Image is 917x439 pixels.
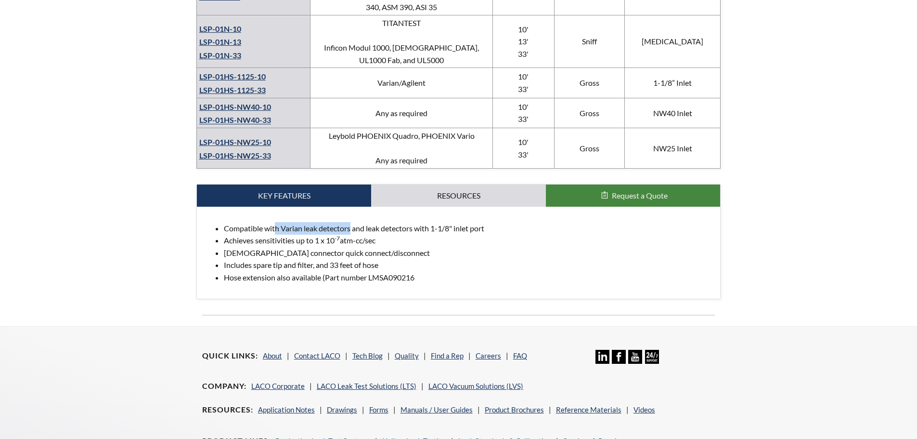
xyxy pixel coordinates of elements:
[310,15,493,68] td: TITANTEST Inficon Modul 1000, [DEMOGRAPHIC_DATA], UL1000 Fab, and UL5000
[554,68,624,98] td: Gross
[263,351,282,360] a: About
[624,15,720,68] td: [MEDICAL_DATA]
[202,405,253,415] h4: Resources
[224,222,713,235] li: Compatible with Varian leak detectors and leak detectors with 1-1/8" inlet port
[199,51,241,60] a: LSP-01N-33
[294,351,340,360] a: Contact LACO
[199,151,271,160] a: LSP-01HS-NW25-33
[633,405,655,414] a: Videos
[199,116,271,125] a: LSP-01HS-NW40-33
[199,85,266,94] a: LSP-01HS-1125-33
[513,351,527,360] a: FAQ
[327,405,357,414] a: Drawings
[431,351,464,360] a: Find a Rep
[624,128,720,169] td: NW25 Inlet
[199,137,271,146] a: LSP-01HS-NW25-10
[493,128,555,169] td: 10' 33'
[624,68,720,98] td: 1-1/8” Inlet
[493,15,555,68] td: 10' 13' 33'
[224,247,713,259] li: [DEMOGRAPHIC_DATA] connector quick connect/disconnect
[400,405,473,414] a: Manuals / User Guides
[199,72,266,81] a: LSP-01HS-1125-10
[310,98,493,128] td: Any as required
[251,382,305,390] a: LACO Corporate
[310,68,493,98] td: Varian/Agilent
[395,351,419,360] a: Quality
[554,15,624,68] td: Sniff
[224,234,713,247] li: Achieves sensitivities up to 1 x 10 atm-cc/sec
[199,37,241,46] a: LSP-01N-13
[224,271,713,284] li: Hose extension also available (Part number LMSA090216
[202,381,246,391] h4: Company
[485,405,544,414] a: Product Brochures
[476,351,501,360] a: Careers
[493,68,555,98] td: 10' 33'
[199,24,241,33] a: LSP-01N-10
[335,235,340,242] sup: -7
[645,350,659,364] img: 24/7 Support Icon
[493,98,555,128] td: 10' 33'
[645,357,659,365] a: 24/7 Support
[199,102,271,111] a: LSP-01HS-NW40-10
[197,185,372,207] a: Key Features
[554,98,624,128] td: Gross
[556,405,621,414] a: Reference Materials
[258,405,315,414] a: Application Notes
[310,128,493,169] td: Leybold PHOENIX Quadro, PHOENIX Vario Any as required
[352,351,383,360] a: Tech Blog
[624,98,720,128] td: NW40 Inlet
[202,351,258,361] h4: Quick Links
[546,185,721,207] button: Request a Quote
[317,382,416,390] a: LACO Leak Test Solutions (LTS)
[371,185,546,207] a: Resources
[554,128,624,169] td: Gross
[369,405,388,414] a: Forms
[612,191,668,200] span: Request a Quote
[224,259,713,271] li: Includes spare tip and filter, and 33 feet of hose
[428,382,523,390] a: LACO Vacuum Solutions (LVS)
